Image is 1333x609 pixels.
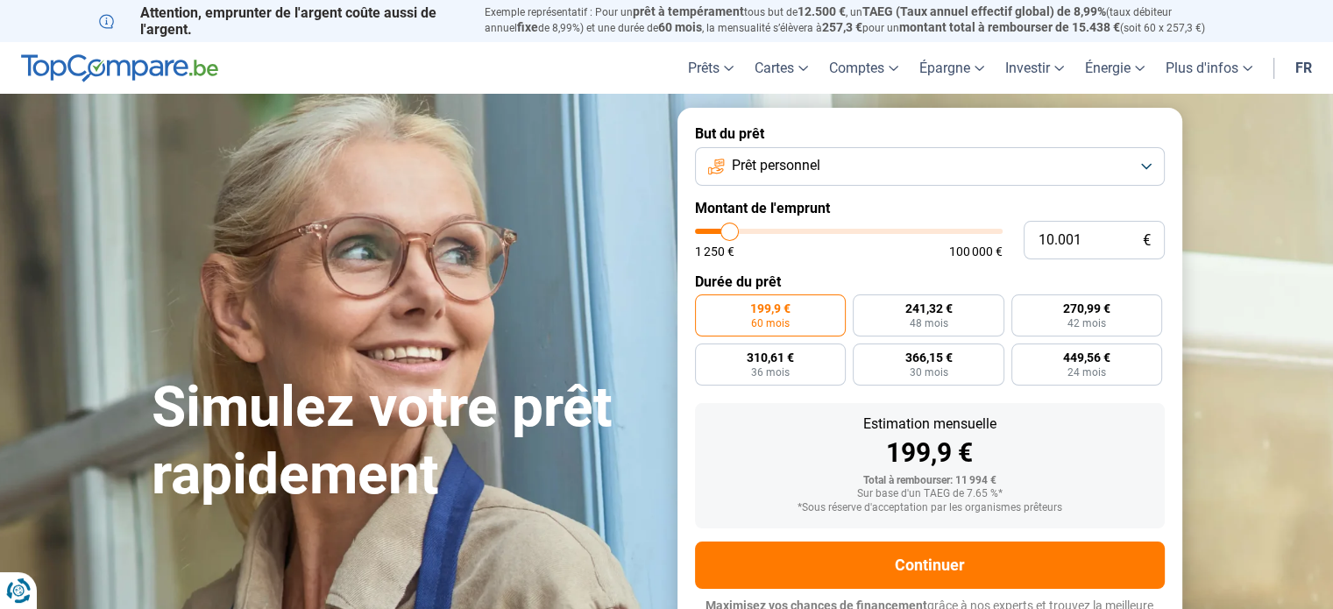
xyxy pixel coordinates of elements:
[709,440,1151,466] div: 199,9 €
[658,20,702,34] span: 60 mois
[909,318,947,329] span: 48 mois
[485,4,1235,36] p: Exemple représentatif : Pour un tous but de , un (taux débiteur annuel de 8,99%) et une durée de ...
[949,245,1003,258] span: 100 000 €
[1063,302,1110,315] span: 270,99 €
[695,125,1165,142] label: But du prêt
[744,42,819,94] a: Cartes
[1143,233,1151,248] span: €
[695,147,1165,186] button: Prêt personnel
[1067,318,1106,329] span: 42 mois
[695,273,1165,290] label: Durée du prêt
[909,42,995,94] a: Épargne
[709,417,1151,431] div: Estimation mensuelle
[1155,42,1263,94] a: Plus d'infos
[517,20,538,34] span: fixe
[99,4,464,38] p: Attention, emprunter de l'argent coûte aussi de l'argent.
[21,54,218,82] img: TopCompare
[633,4,744,18] span: prêt à tempérament
[695,245,734,258] span: 1 250 €
[709,475,1151,487] div: Total à rembourser: 11 994 €
[695,542,1165,589] button: Continuer
[677,42,744,94] a: Prêts
[732,156,820,175] span: Prêt personnel
[798,4,846,18] span: 12.500 €
[899,20,1120,34] span: montant total à rembourser de 15.438 €
[904,351,952,364] span: 366,15 €
[909,367,947,378] span: 30 mois
[1063,351,1110,364] span: 449,56 €
[152,374,656,509] h1: Simulez votre prêt rapidement
[709,502,1151,514] div: *Sous réserve d'acceptation par les organismes prêteurs
[862,4,1106,18] span: TAEG (Taux annuel effectif global) de 8,99%
[750,302,791,315] span: 199,9 €
[995,42,1074,94] a: Investir
[751,318,790,329] span: 60 mois
[822,20,862,34] span: 257,3 €
[819,42,909,94] a: Comptes
[751,367,790,378] span: 36 mois
[1285,42,1322,94] a: fr
[695,200,1165,216] label: Montant de l'emprunt
[709,488,1151,500] div: Sur base d'un TAEG de 7.65 %*
[904,302,952,315] span: 241,32 €
[1067,367,1106,378] span: 24 mois
[747,351,794,364] span: 310,61 €
[1074,42,1155,94] a: Énergie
